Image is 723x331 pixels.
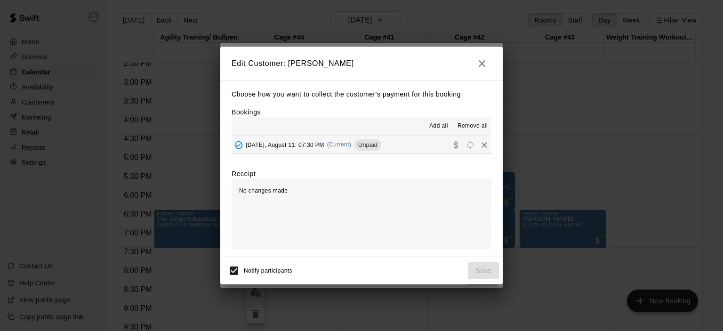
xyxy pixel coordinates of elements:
button: Added - Collect Payment[DATE], August 11: 07:30 PM(Current)UnpaidCollect paymentRescheduleRemove [232,136,491,153]
span: Reschedule [463,141,477,148]
label: Receipt [232,169,256,178]
span: [DATE], August 11: 07:30 PM [246,141,324,148]
button: Add all [424,119,454,134]
span: Add all [429,121,448,131]
button: Added - Collect Payment [232,138,246,152]
span: Notify participants [244,267,292,274]
label: Bookings [232,108,261,116]
span: Unpaid [354,141,381,148]
span: Remove [477,141,491,148]
h2: Edit Customer: [PERSON_NAME] [220,47,503,81]
span: Collect payment [449,141,463,148]
span: (Current) [327,141,352,148]
button: Remove all [454,119,491,134]
span: Remove all [458,121,488,131]
span: No changes made [239,187,288,194]
p: Choose how you want to collect the customer's payment for this booking [232,89,491,100]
